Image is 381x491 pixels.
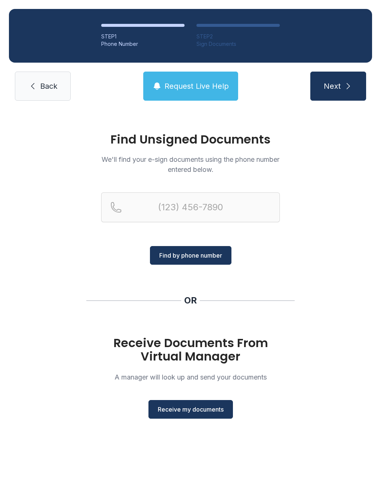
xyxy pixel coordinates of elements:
h1: Receive Documents From Virtual Manager [101,336,280,363]
div: OR [184,295,197,306]
div: Sign Documents [196,40,280,48]
div: STEP 1 [101,33,185,40]
span: Next [324,81,341,91]
span: Request Live Help [164,81,229,91]
span: Find by phone number [159,251,222,260]
span: Back [40,81,57,91]
div: Phone Number [101,40,185,48]
p: We'll find your e-sign documents using the phone number entered below. [101,154,280,174]
h1: Find Unsigned Documents [101,133,280,145]
input: Reservation phone number [101,192,280,222]
span: Receive my documents [158,405,224,414]
div: STEP 2 [196,33,280,40]
p: A manager will look up and send your documents [101,372,280,382]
